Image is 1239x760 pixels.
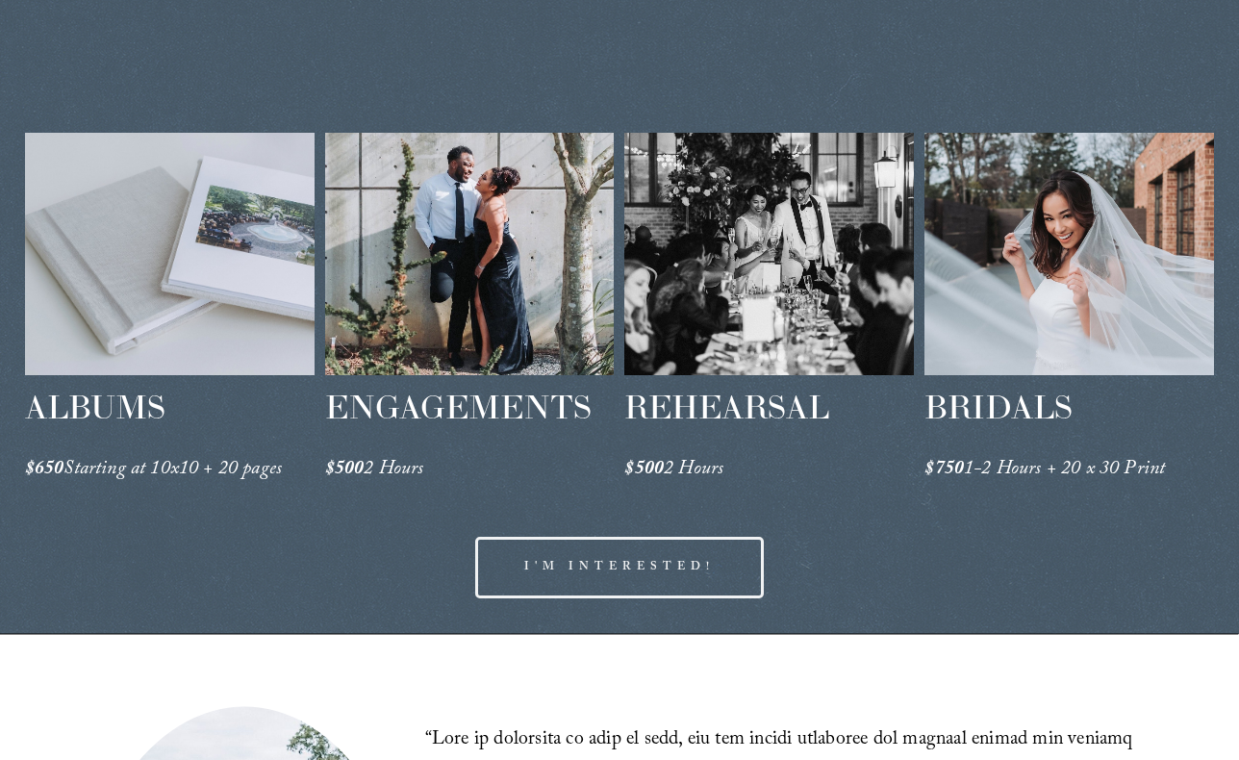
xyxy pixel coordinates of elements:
span: BRIDALS [924,387,1073,427]
em: 1-2 Hours + 20 x 30 Print [964,454,1165,487]
em: $500 [624,454,664,487]
span: ENGAGEMENTS [325,387,592,427]
span: ALBUMS [25,387,165,427]
em: 2 Hours [364,454,423,487]
em: $750 [924,454,964,487]
span: REHEARSAL [624,387,829,427]
a: I'M INTERESTED! [475,537,765,598]
em: 2 Hours [664,454,723,487]
span: “ [425,724,432,757]
em: Starting at 10x10 + 20 pages [63,454,282,487]
em: $650 [25,454,64,487]
em: $500 [325,454,365,487]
